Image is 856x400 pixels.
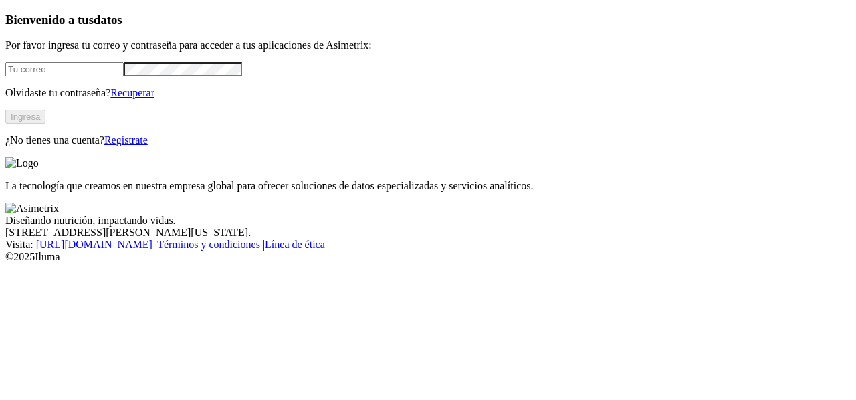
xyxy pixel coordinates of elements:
div: © 2025 Iluma [5,251,851,263]
p: La tecnología que creamos en nuestra empresa global para ofrecer soluciones de datos especializad... [5,180,851,192]
span: datos [94,13,122,27]
img: Logo [5,157,39,169]
button: Ingresa [5,110,45,124]
div: Diseñando nutrición, impactando vidas. [5,215,851,227]
a: Regístrate [104,134,148,146]
a: Términos y condiciones [157,239,260,250]
p: Por favor ingresa tu correo y contraseña para acceder a tus aplicaciones de Asimetrix: [5,39,851,52]
a: Recuperar [110,87,154,98]
h3: Bienvenido a tus [5,13,851,27]
p: ¿No tienes una cuenta? [5,134,851,146]
a: [URL][DOMAIN_NAME] [36,239,152,250]
p: Olvidaste tu contraseña? [5,87,851,99]
a: Línea de ética [265,239,325,250]
div: [STREET_ADDRESS][PERSON_NAME][US_STATE]. [5,227,851,239]
img: Asimetrix [5,203,59,215]
input: Tu correo [5,62,124,76]
div: Visita : | | [5,239,851,251]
